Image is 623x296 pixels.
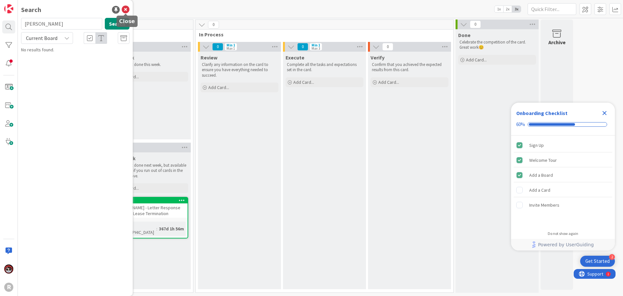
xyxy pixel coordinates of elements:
div: Min 1 [226,44,235,47]
div: No results found. [21,46,129,53]
div: Welcome Tour is complete. [514,153,612,167]
span: Powered by UserGuiding [538,241,594,249]
div: Archive [548,38,566,46]
div: 33 [114,198,188,203]
div: Open Get Started checklist, remaining modules: 2 [580,256,615,267]
input: Quick Filter... [528,3,576,15]
div: 33 [111,198,188,203]
div: Checklist items [511,135,615,227]
span: 1x [495,6,503,12]
span: 0 [470,20,481,28]
span: 0 [297,43,308,51]
span: Verify [371,54,385,61]
input: Search for title... [21,18,102,30]
div: Welcome Tour [529,156,557,164]
h5: Close [119,18,135,24]
div: R [4,283,13,292]
span: 0 [212,43,223,51]
span: 0 [382,43,393,51]
div: Get Started [585,258,610,264]
p: Cards to get done this week. [112,62,187,67]
div: Add a Card is incomplete. [514,183,612,197]
div: 2 [609,254,615,260]
span: Support [14,1,30,9]
span: 2x [503,6,512,12]
div: 367d 1h 56m [157,225,186,232]
span: Current Board [26,35,57,41]
div: Max 3 [311,47,320,50]
span: Add Card... [466,57,487,63]
span: 😊 [479,45,484,50]
a: Powered by UserGuiding [514,239,612,251]
span: To Do [109,31,185,38]
span: : [156,225,157,232]
p: Clarify any information on the card to ensure you have everything needed to succeed. [202,62,277,78]
div: 33[PERSON_NAME] - Letter Response regarding Lease Termination [111,198,188,218]
span: Add Card... [208,84,229,90]
span: 0 [208,21,219,29]
div: Max 1 [226,47,235,50]
div: Add a Board [529,171,553,179]
div: Time in [GEOGRAPHIC_DATA] [113,222,156,236]
p: Complete all the tasks and expectations set in the card. [287,62,362,73]
span: Done [458,32,470,38]
div: Do not show again [548,231,578,236]
div: Footer [511,239,615,251]
div: Invite Members [529,201,559,209]
div: Onboarding Checklist [516,109,568,117]
div: Close Checklist [599,108,610,118]
div: 1 [34,3,35,8]
span: Review [201,54,217,61]
div: Add a Board is complete. [514,168,612,182]
span: In Process [199,31,445,38]
div: Min 1 [311,44,320,47]
span: 3x [512,6,521,12]
p: Confirm that you achieved the expected results from this card. [372,62,447,73]
div: Sign Up is complete. [514,138,612,152]
span: Add Card... [378,79,399,85]
img: Visit kanbanzone.com [4,4,13,13]
div: [PERSON_NAME] - Letter Response regarding Lease Termination [111,203,188,218]
div: Checklist Container [511,103,615,251]
span: Execute [286,54,304,61]
p: Celebrate the competition of the card. Great work [459,40,535,50]
p: Cards to get done next week, but available to pull from if you run out of cards in the column above. [112,163,187,179]
div: Checklist progress: 60% [516,122,610,127]
button: Search [105,18,129,30]
div: Sign Up [529,141,544,149]
div: Add a Card [529,186,550,194]
img: JS [4,264,13,274]
div: Search [21,5,41,15]
span: Add Card... [293,79,314,85]
div: Invite Members is incomplete. [514,198,612,212]
div: 60% [516,122,525,127]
